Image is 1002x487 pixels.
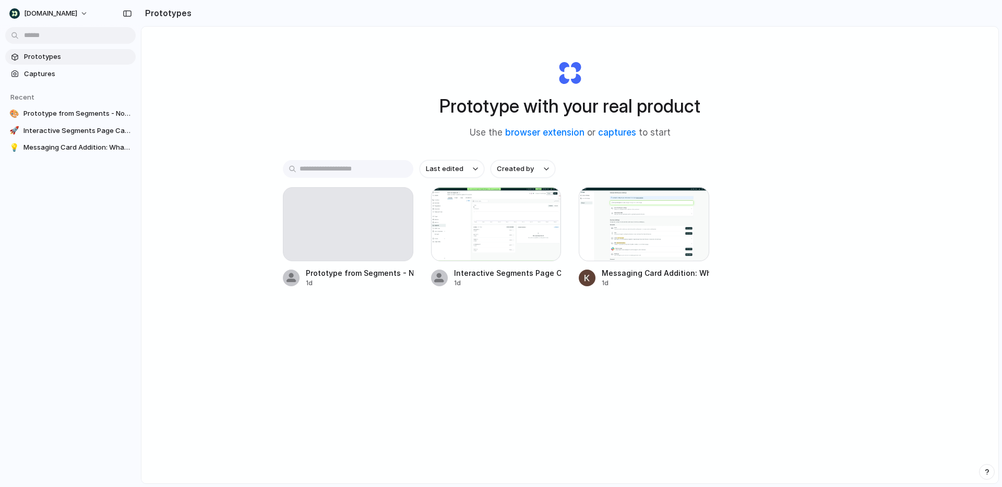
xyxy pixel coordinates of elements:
[24,52,132,62] span: Prototypes
[431,187,562,288] a: Interactive Segments Page CaptureInteractive Segments Page Capture1d
[9,142,19,153] div: 💡
[24,69,132,79] span: Captures
[5,5,93,22] button: [DOMAIN_NAME]
[5,123,136,139] a: 🚀Interactive Segments Page Capture
[24,8,77,19] span: [DOMAIN_NAME]
[306,278,413,288] div: 1d
[602,267,709,278] div: Messaging Card Addition: WhatsApp
[491,160,555,178] button: Created by
[426,164,463,174] span: Last edited
[5,106,136,121] a: 🎨Prototype from Segments - Not Signed In
[497,164,534,174] span: Created by
[420,160,484,178] button: Last edited
[141,7,192,19] h2: Prototypes
[9,126,19,136] div: 🚀
[454,267,562,278] div: Interactive Segments Page Capture
[5,49,136,65] a: Prototypes
[23,126,132,136] span: Interactive Segments Page Capture
[505,127,584,138] a: browser extension
[439,92,700,120] h1: Prototype with your real product
[598,127,636,138] a: captures
[23,142,132,153] span: Messaging Card Addition: WhatsApp
[454,278,562,288] div: 1d
[5,66,136,82] a: Captures
[23,108,132,119] span: Prototype from Segments - Not Signed In
[602,278,709,288] div: 1d
[5,140,136,155] a: 💡Messaging Card Addition: WhatsApp
[10,93,34,101] span: Recent
[579,187,709,288] a: Messaging Card Addition: WhatsAppMessaging Card Addition: WhatsApp1d
[306,267,413,278] div: Prototype from Segments - Not Signed In
[470,126,671,140] span: Use the or to start
[283,187,413,288] a: Prototype from Segments - Not Signed In1d
[9,108,19,119] div: 🎨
